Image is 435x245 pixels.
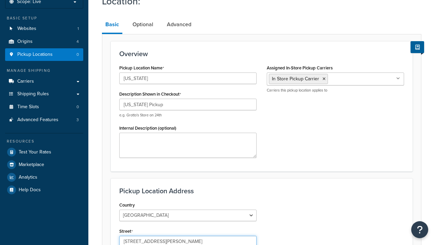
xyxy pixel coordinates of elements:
[267,65,333,70] label: Assigned In-Store Pickup Carriers
[17,52,53,58] span: Pickup Locations
[19,149,51,155] span: Test Your Rates
[119,187,404,195] h3: Pickup Location Address
[411,221,428,238] button: Open Resource Center
[5,184,83,196] a: Help Docs
[19,187,41,193] span: Help Docs
[77,26,79,32] span: 1
[411,41,424,53] button: Show Help Docs
[267,88,404,93] p: Carriers this pickup location applies to
[17,79,34,84] span: Carriers
[76,52,79,58] span: 0
[17,26,36,32] span: Websites
[5,48,83,61] a: Pickup Locations0
[272,75,319,82] span: In Store Pickup Carrier
[119,202,135,208] label: Country
[17,104,39,110] span: Time Slots
[5,101,83,113] a: Time Slots0
[76,104,79,110] span: 0
[19,162,44,168] span: Marketplace
[129,16,157,33] a: Optional
[163,16,195,33] a: Advanced
[5,22,83,35] li: Websites
[5,15,83,21] div: Basic Setup
[5,68,83,73] div: Manage Shipping
[119,113,257,118] p: e.g. Grotto's Store on 24th
[119,65,164,71] label: Pickup Location Name
[5,48,83,61] li: Pickup Locations
[119,50,404,58] h3: Overview
[19,175,37,180] span: Analytics
[5,101,83,113] li: Time Slots
[17,117,58,123] span: Advanced Features
[5,75,83,88] a: Carriers
[5,22,83,35] a: Websites1
[17,39,33,45] span: Origins
[119,126,176,131] label: Internal Description (optional)
[76,117,79,123] span: 3
[5,159,83,171] a: Marketplace
[102,16,122,34] a: Basic
[5,146,83,158] a: Test Your Rates
[119,92,181,97] label: Description Shown in Checkout
[119,229,133,234] label: Street
[5,88,83,100] a: Shipping Rules
[5,35,83,48] li: Origins
[5,114,83,126] a: Advanced Features3
[5,114,83,126] li: Advanced Features
[5,171,83,183] a: Analytics
[17,91,49,97] span: Shipping Rules
[76,39,79,45] span: 4
[5,35,83,48] a: Origins4
[5,138,83,144] div: Resources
